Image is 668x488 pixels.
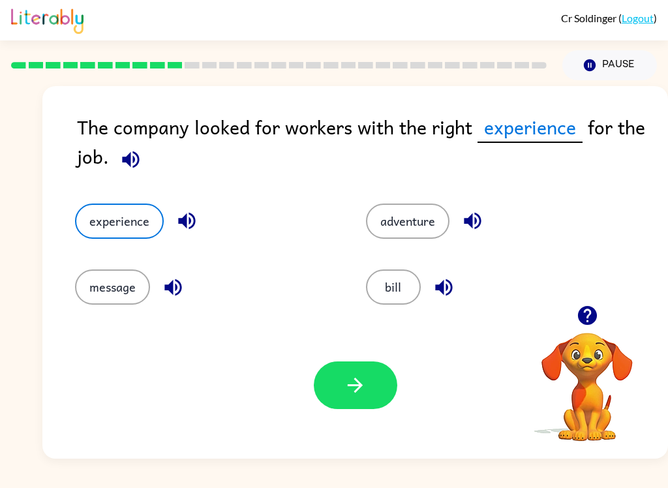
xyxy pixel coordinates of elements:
[366,269,421,305] button: bill
[622,12,654,24] a: Logout
[561,12,657,24] div: ( )
[478,112,583,143] span: experience
[561,12,618,24] span: Cr Soldinger
[77,112,668,177] div: The company looked for workers with the right for the job.
[11,5,83,34] img: Literably
[75,269,150,305] button: message
[75,204,164,239] button: experience
[522,313,652,443] video: Your browser must support playing .mp4 files to use Literably. Please try using another browser.
[366,204,449,239] button: adventure
[562,50,657,80] button: Pause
